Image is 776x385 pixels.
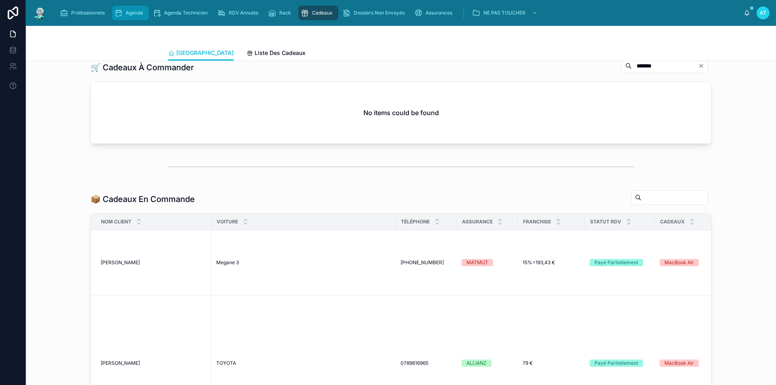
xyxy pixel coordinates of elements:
[112,6,149,20] a: Agenda
[466,259,488,266] div: MATMUT
[266,6,297,20] a: Rack
[279,10,291,16] span: Rack
[595,360,638,367] div: Payé Partiellement
[126,10,143,16] span: Agenda
[462,219,493,225] span: Assurance
[71,10,105,16] span: Professionnels
[523,259,555,266] span: 15%=193,43 €
[664,259,694,266] div: MacBook Air
[523,219,551,225] span: Franchise
[216,360,391,366] a: TOYOTA
[462,259,513,266] a: MATMUT
[590,219,621,225] span: Statut RDV
[101,259,140,266] span: [PERSON_NAME]
[340,6,410,20] a: Dossiers Non Envoyés
[595,259,638,266] div: Payé Partiellement
[664,360,694,367] div: MacBook Air
[176,49,234,57] span: [GEOGRAPHIC_DATA]
[216,259,391,266] a: Megane 3
[523,360,580,366] a: 79 €
[401,360,452,366] a: 0789616965
[101,219,131,225] span: Nom Client
[401,259,452,266] a: [PHONE_NUMBER]
[216,360,236,366] span: TOYOTA
[412,6,458,20] a: Assurances
[590,360,650,367] a: Payé Partiellement
[229,10,258,16] span: RDV Annulés
[53,4,744,22] div: scrollable content
[401,219,430,225] span: Téléphone
[101,259,207,266] a: [PERSON_NAME]
[247,46,306,62] a: Liste Des Cadeaux
[164,10,208,16] span: Agenda Technicien
[91,62,194,73] h1: 🛒 Cadeaux À Commander
[101,360,140,366] span: [PERSON_NAME]
[660,360,719,367] a: MacBook Air
[32,6,47,19] img: App logo
[91,194,195,205] h1: 📦 Cadeaux En Commande
[168,46,234,61] a: [GEOGRAPHIC_DATA]
[462,360,513,367] a: ALLIANZ
[483,10,525,16] span: NE PAS TOUCHER
[312,10,333,16] span: Cadeaux
[354,10,405,16] span: Dossiers Non Envoyés
[470,6,542,20] a: NE PAS TOUCHER
[255,49,306,57] span: Liste Des Cadeaux
[523,259,580,266] a: 15%=193,43 €
[660,219,685,225] span: Cadeaux
[426,10,452,16] span: Assurances
[590,259,650,266] a: Payé Partiellement
[217,219,238,225] span: Voiture
[363,108,439,118] h2: No items could be found
[760,10,766,16] span: AT
[150,6,213,20] a: Agenda Technicien
[466,360,487,367] div: ALLIANZ
[298,6,338,20] a: Cadeaux
[698,63,708,69] button: Clear
[215,6,264,20] a: RDV Annulés
[401,259,444,266] span: [PHONE_NUMBER]
[401,360,428,366] span: 0789616965
[216,259,239,266] span: Megane 3
[660,259,719,266] a: MacBook Air
[57,6,110,20] a: Professionnels
[101,360,207,366] a: [PERSON_NAME]
[523,360,533,366] span: 79 €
